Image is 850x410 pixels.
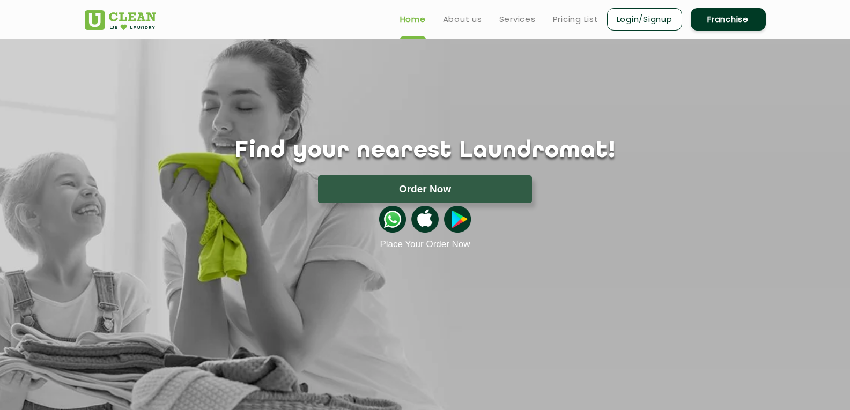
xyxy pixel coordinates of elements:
a: Services [499,13,536,26]
a: Home [400,13,426,26]
a: Franchise [691,8,766,31]
h1: Find your nearest Laundromat! [77,138,774,165]
a: Login/Signup [607,8,682,31]
img: apple-icon.png [411,206,438,233]
a: About us [443,13,482,26]
button: Order Now [318,175,532,203]
a: Pricing List [553,13,598,26]
a: Place Your Order Now [380,239,470,250]
img: UClean Laundry and Dry Cleaning [85,10,156,30]
img: playstoreicon.png [444,206,471,233]
img: whatsappicon.png [379,206,406,233]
